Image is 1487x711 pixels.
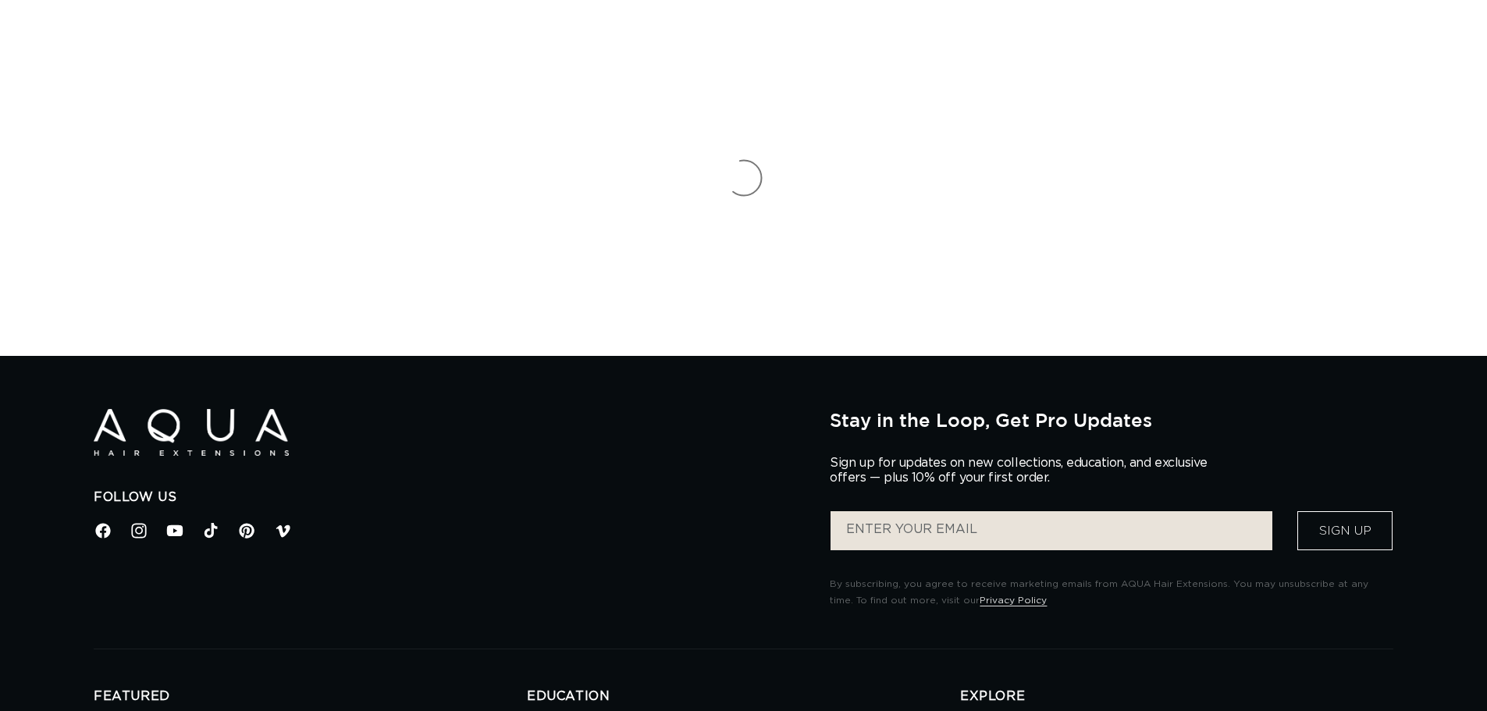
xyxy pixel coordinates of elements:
a: Privacy Policy [980,595,1047,605]
h2: FEATURED [94,688,527,705]
p: Sign up for updates on new collections, education, and exclusive offers — plus 10% off your first... [830,456,1220,485]
p: By subscribing, you agree to receive marketing emails from AQUA Hair Extensions. You may unsubscr... [830,576,1393,610]
img: Aqua Hair Extensions [94,409,289,457]
h2: EXPLORE [960,688,1393,705]
input: ENTER YOUR EMAIL [831,511,1272,550]
button: Sign Up [1297,511,1393,550]
h2: Follow Us [94,489,806,506]
h2: Stay in the Loop, Get Pro Updates [830,409,1393,431]
h2: EDUCATION [527,688,960,705]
